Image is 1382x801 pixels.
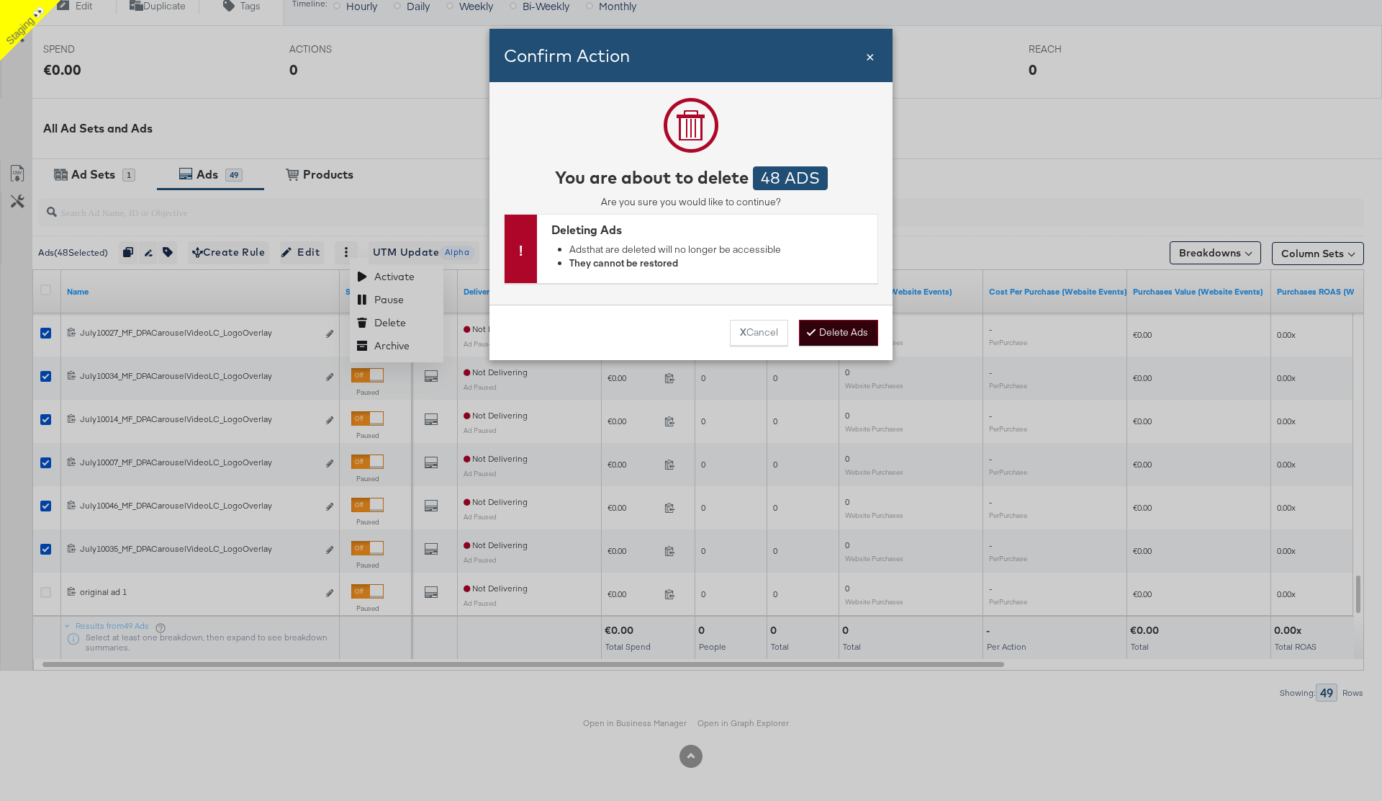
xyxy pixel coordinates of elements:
div: Are you sure you would like to continue? [601,195,781,209]
li: Ads that are deleted will no longer be accessible [569,243,870,257]
button: Delete Ads [799,320,878,346]
strong: They cannot be restored [569,256,678,269]
strong: delete [693,166,753,188]
div: 48 Ads [753,166,828,190]
span: × [866,45,875,65]
div: You are about to [555,165,828,190]
button: Cancel [730,320,788,346]
strong: X [740,326,746,339]
span: Confirm Action [504,45,630,66]
div: Deleting Ads [551,222,870,238]
div: Close [866,45,875,66]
